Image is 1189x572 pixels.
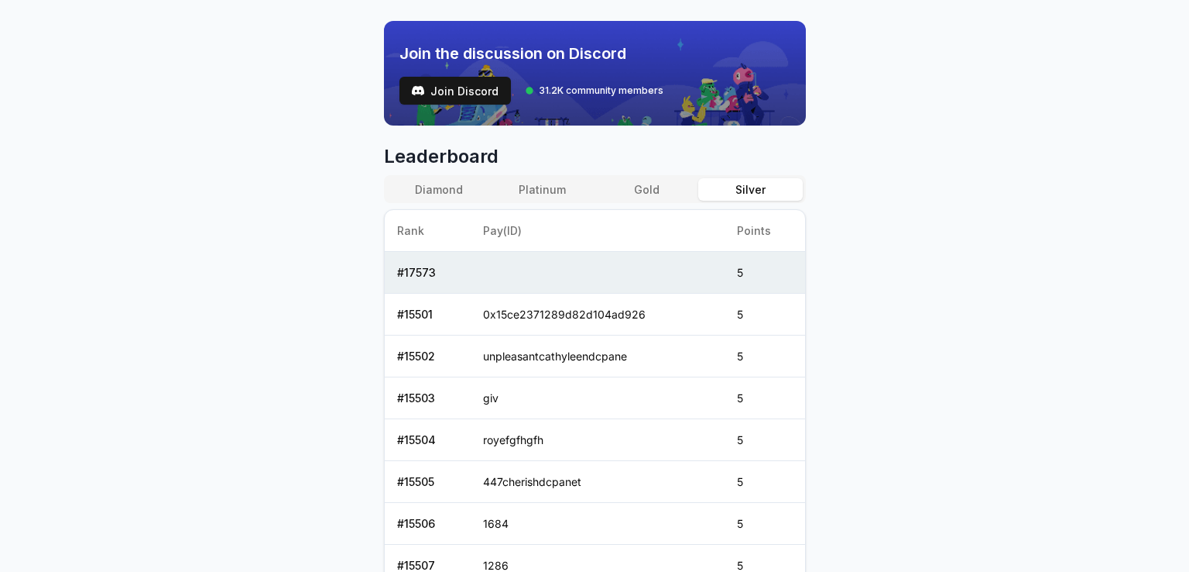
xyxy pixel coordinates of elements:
td: 5 [725,377,804,419]
td: 447cherishdcpanet [471,461,725,503]
td: 5 [725,503,804,545]
span: Join the discussion on Discord [399,43,663,64]
img: test [412,84,424,97]
td: # 15502 [385,336,471,377]
td: 5 [725,419,804,461]
a: testJoin Discord [399,77,511,105]
td: # 15506 [385,503,471,545]
td: 5 [725,252,804,294]
span: Join Discord [430,83,499,99]
td: 1684 [471,503,725,545]
td: 5 [725,336,804,377]
th: Pay(ID) [471,210,725,252]
td: 0x15ce2371289d82d104ad926 [471,294,725,336]
td: # 17573 [385,252,471,294]
td: 5 [725,294,804,336]
td: # 15504 [385,419,471,461]
button: Gold [594,178,698,201]
td: # 15505 [385,461,471,503]
button: Platinum [491,178,594,201]
td: 5 [725,461,804,503]
img: discord_banner [384,21,806,126]
td: unpleasantcathyleendcpane [471,336,725,377]
span: Leaderboard [384,144,806,169]
td: giv [471,377,725,419]
span: 31.2K community members [539,84,663,97]
td: # 15501 [385,294,471,336]
button: Join Discord [399,77,511,105]
th: Points [725,210,804,252]
td: # 15503 [385,377,471,419]
button: Diamond [387,178,491,201]
button: Silver [698,178,802,201]
td: royefgfhgfh [471,419,725,461]
th: Rank [385,210,471,252]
